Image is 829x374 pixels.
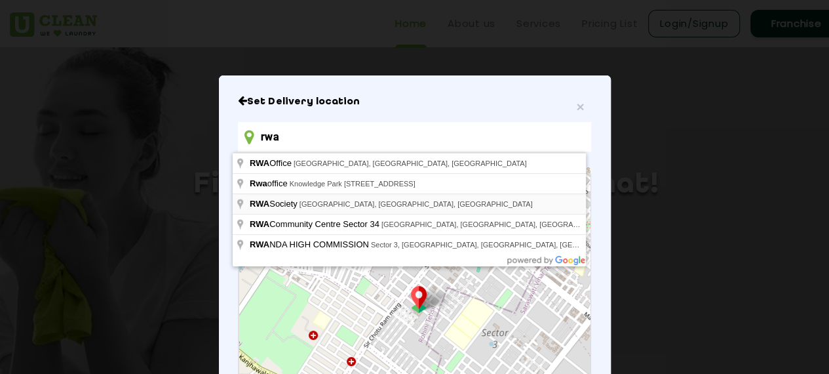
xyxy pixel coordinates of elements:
span: office [250,178,290,188]
span: RWA [250,158,269,168]
span: Office [250,158,294,168]
span: Community Centre Sector 34 [250,219,381,229]
input: Enter location [238,122,590,152]
button: Close [576,100,584,114]
span: RWA [250,199,269,209]
span: × [576,99,584,114]
span: [GEOGRAPHIC_DATA], [GEOGRAPHIC_DATA], [GEOGRAPHIC_DATA] [381,220,615,228]
span: RWA [250,239,269,249]
h6: Close [238,95,590,108]
span: [GEOGRAPHIC_DATA], [GEOGRAPHIC_DATA], [GEOGRAPHIC_DATA] [294,159,527,167]
span: Society [250,199,299,209]
span: Rwa [250,178,267,188]
span: Sector 3, [GEOGRAPHIC_DATA], [GEOGRAPHIC_DATA], [GEOGRAPHIC_DATA] [371,241,635,249]
span: RWA [250,219,269,229]
span: Knowledge Park [STREET_ADDRESS] [290,180,415,188]
span: [GEOGRAPHIC_DATA], [GEOGRAPHIC_DATA], [GEOGRAPHIC_DATA] [299,200,533,208]
span: NDA HIGH COMMISSION [250,239,371,249]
